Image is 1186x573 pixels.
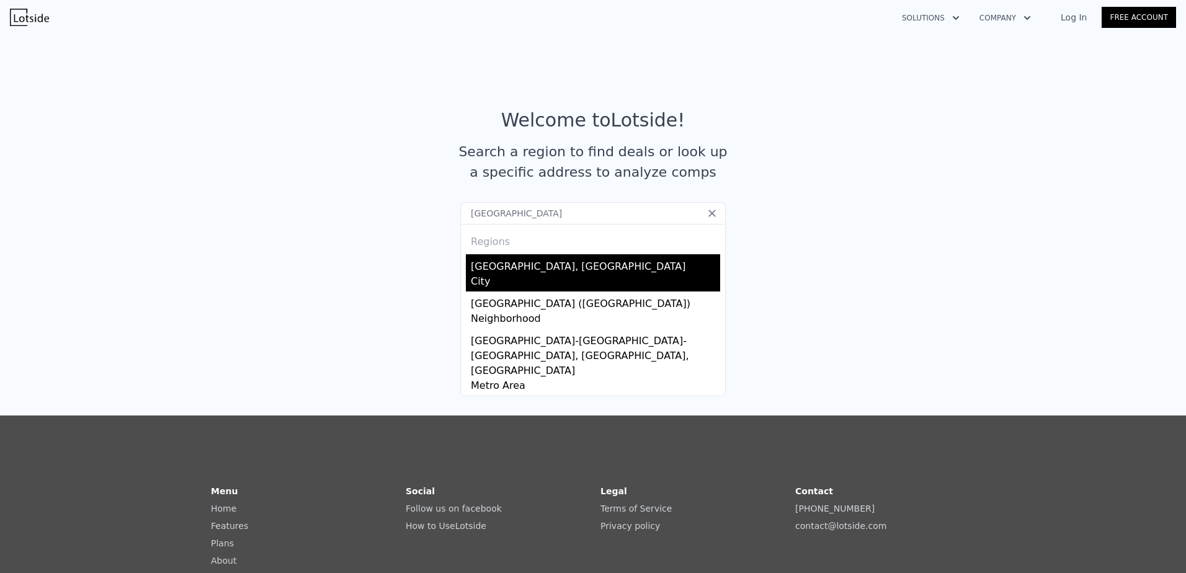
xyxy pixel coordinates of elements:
div: [GEOGRAPHIC_DATA]-[GEOGRAPHIC_DATA]-[GEOGRAPHIC_DATA], [GEOGRAPHIC_DATA], [GEOGRAPHIC_DATA] [471,329,720,378]
button: Solutions [892,7,970,29]
div: Regions [466,224,720,254]
a: How to UseLotside [406,521,486,531]
a: Home [211,504,236,513]
button: Company [970,7,1041,29]
input: Search an address or region... [460,202,726,224]
strong: Menu [211,486,238,496]
a: Follow us on facebook [406,504,502,513]
a: Privacy policy [600,521,660,531]
a: Features [211,521,248,531]
strong: Contact [795,486,833,496]
a: Free Account [1102,7,1176,28]
div: Neighborhood [471,311,720,329]
a: About [211,556,236,566]
a: [PHONE_NUMBER] [795,504,875,513]
div: [GEOGRAPHIC_DATA] ([GEOGRAPHIC_DATA]) [471,291,720,311]
div: Search a region to find deals or look up a specific address to analyze comps [454,141,732,182]
a: Log In [1046,11,1102,24]
strong: Legal [600,486,627,496]
a: contact@lotside.com [795,521,886,531]
a: Plans [211,538,234,548]
strong: Social [406,486,435,496]
div: Metro Area [471,378,720,396]
div: Welcome to Lotside ! [501,109,685,131]
img: Lotside [10,9,49,26]
div: [GEOGRAPHIC_DATA], [GEOGRAPHIC_DATA] [471,254,720,274]
div: City [471,274,720,291]
a: Terms of Service [600,504,672,513]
